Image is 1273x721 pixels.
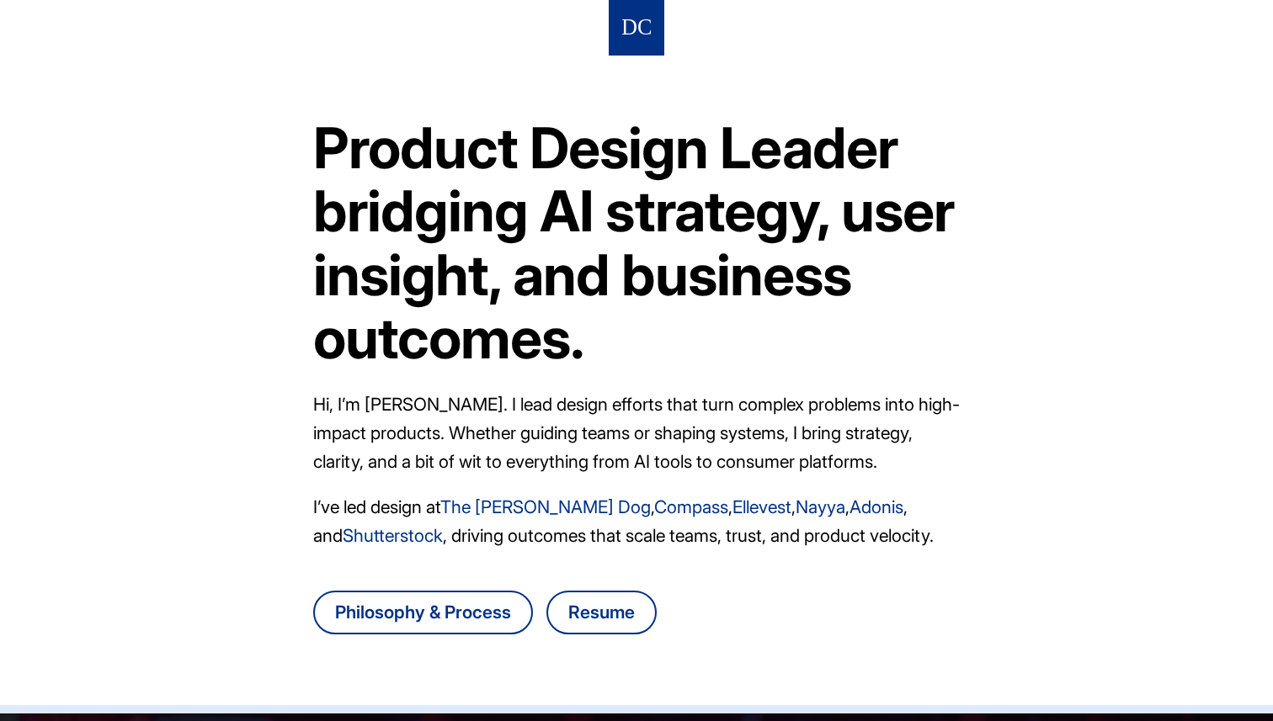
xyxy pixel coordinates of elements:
[796,496,845,517] a: Nayya
[313,116,960,370] h1: Product Design Leader bridging AI strategy, user insight, and business outcomes.
[546,591,657,634] a: Download Danny Chang's resume as a PDF file
[732,496,791,517] a: Ellevest
[440,496,651,517] a: The [PERSON_NAME] Dog
[654,496,728,517] a: Compass
[850,496,903,517] a: Adonis
[313,591,533,634] a: Go to Danny Chang's design philosophy and process page
[313,390,960,476] p: Hi, I’m [PERSON_NAME]. I lead design efforts that turn complex problems into high-impact products...
[622,13,651,44] img: Logo
[313,493,960,550] p: I’ve led design at , , , , , and , driving outcomes that scale teams, trust, and product velocity.
[343,525,443,546] a: Shutterstock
